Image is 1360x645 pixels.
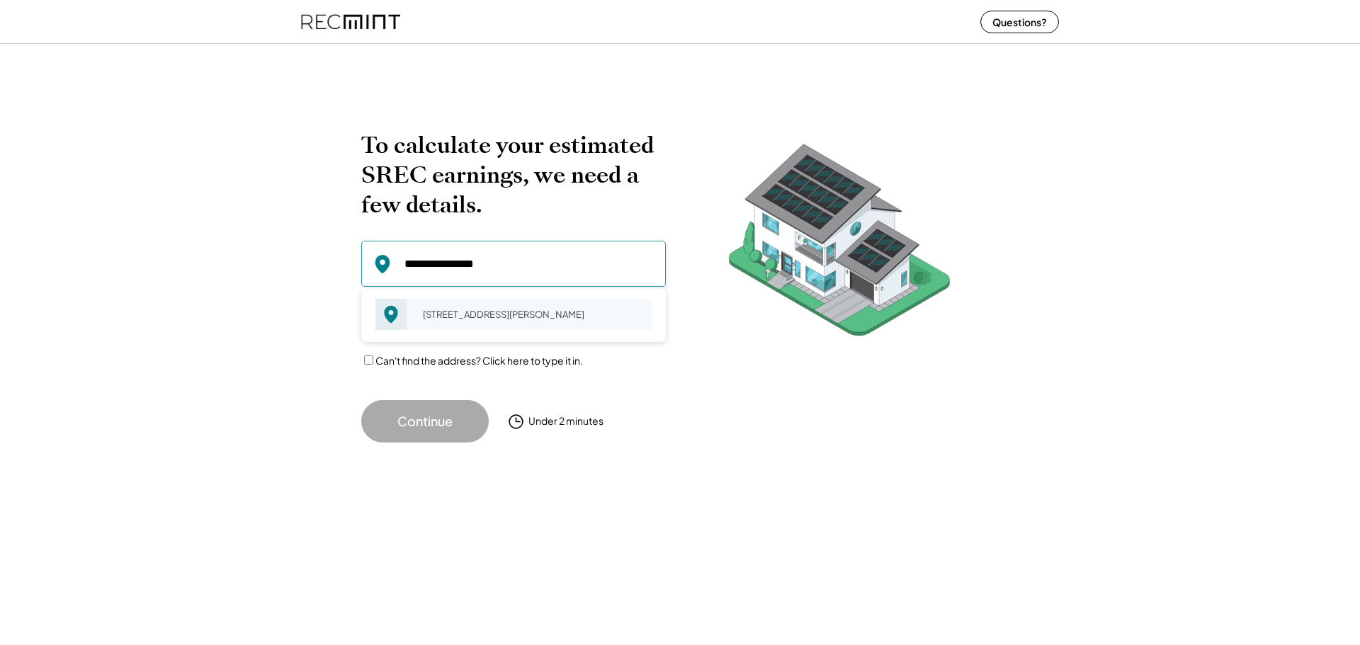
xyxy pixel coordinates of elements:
[301,3,400,40] img: recmint-logotype%403x%20%281%29.jpeg
[701,130,977,358] img: RecMintArtboard%207.png
[375,354,583,367] label: Can't find the address? Click here to type it in.
[528,414,603,428] div: Under 2 minutes
[361,130,666,219] h2: To calculate your estimated SREC earnings, we need a few details.
[980,11,1059,33] button: Questions?
[361,400,489,443] button: Continue
[414,304,652,324] div: [STREET_ADDRESS][PERSON_NAME]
